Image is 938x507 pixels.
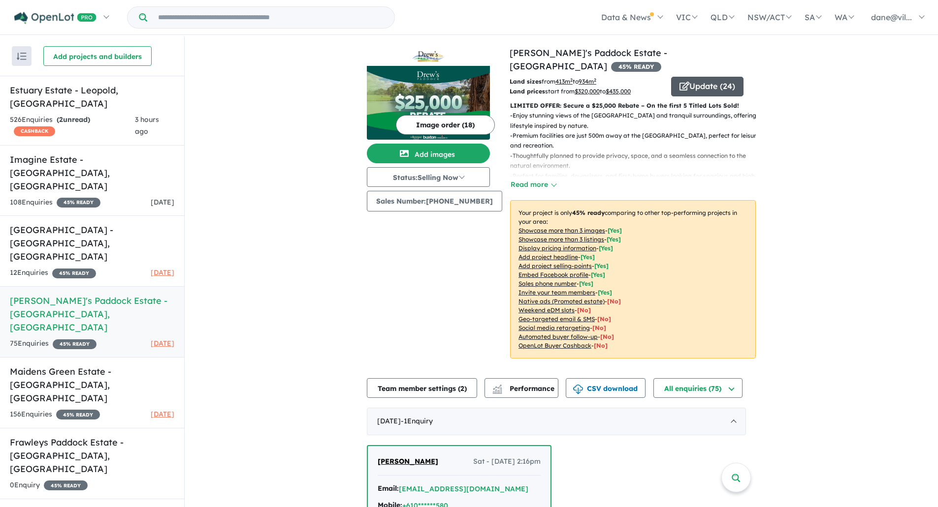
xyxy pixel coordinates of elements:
[396,115,495,135] button: Image order (18)
[10,479,88,491] div: 0 Enquir y
[510,171,764,191] p: - Perfect for families, downsizers, and first-home buyers looking for spacious and high-quality l...
[10,84,174,110] h5: Estuary Estate - Leopold , [GEOGRAPHIC_DATA]
[10,365,174,405] h5: Maidens Green Estate - [GEOGRAPHIC_DATA] , [GEOGRAPHIC_DATA]
[573,385,583,394] img: download icon
[52,268,96,278] span: 45 % READY
[56,410,100,419] span: 45 % READY
[591,271,605,278] span: [ Yes ]
[607,298,621,305] span: [No]
[14,126,55,136] span: CASHBACK
[371,50,486,62] img: Drew's Paddock Estate - Invermay Park Logo
[378,457,438,466] span: [PERSON_NAME]
[10,223,174,263] h5: [GEOGRAPHIC_DATA] - [GEOGRAPHIC_DATA] , [GEOGRAPHIC_DATA]
[510,47,667,72] a: [PERSON_NAME]'s Paddock Estate - [GEOGRAPHIC_DATA]
[57,198,100,208] span: 45 % READY
[510,131,764,151] p: - Premium facilities are just 500m away at the [GEOGRAPHIC_DATA], perfect for leisure and recreat...
[367,66,490,140] img: Drew's Paddock Estate - Invermay Park
[378,484,399,493] strong: Email:
[10,436,174,476] h5: Frawleys Paddock Estate - [GEOGRAPHIC_DATA] , [GEOGRAPHIC_DATA]
[611,62,661,72] span: 45 % READY
[367,378,477,398] button: Team member settings (2)
[871,12,912,22] span: dane@vil...
[135,115,159,136] span: 3 hours ago
[17,53,27,60] img: sort.svg
[653,378,743,398] button: All enquiries (75)
[151,339,174,348] span: [DATE]
[607,236,621,243] span: [ Yes ]
[518,324,590,331] u: Social media retargeting
[151,410,174,418] span: [DATE]
[57,115,90,124] strong: ( unread)
[493,385,502,390] img: line-chart.svg
[10,294,174,334] h5: [PERSON_NAME]'s Paddock Estate - [GEOGRAPHIC_DATA] , [GEOGRAPHIC_DATA]
[577,306,591,314] span: [No]
[378,456,438,468] a: [PERSON_NAME]
[510,179,556,190] button: Read more
[518,298,605,305] u: Native ads (Promoted estate)
[510,101,756,111] p: LIMITED OFFER: Secure a $25,000 Rebate – On the first 5 Titled Lots Sold!
[518,342,591,349] u: OpenLot Buyer Cashback
[460,384,464,393] span: 2
[10,267,96,279] div: 12 Enquir ies
[600,333,614,340] span: [No]
[518,244,596,252] u: Display pricing information
[597,315,611,323] span: [No]
[600,88,631,95] span: to
[594,77,596,83] sup: 2
[608,227,622,234] span: [ Yes ]
[573,78,596,85] span: to
[53,339,97,349] span: 45 % READY
[510,77,664,87] p: from
[518,315,595,323] u: Geo-targeted email & SMS
[594,342,608,349] span: [No]
[518,289,595,296] u: Invite your team members
[10,409,100,420] div: 156 Enquir ies
[518,236,604,243] u: Showcase more than 3 listings
[598,289,612,296] span: [ Yes ]
[473,456,541,468] span: Sat - [DATE] 2:16pm
[367,144,490,163] button: Add images
[485,378,558,398] button: Performance
[14,12,97,24] img: Openlot PRO Logo White
[671,77,744,96] button: Update (24)
[572,209,605,216] b: 45 % ready
[367,167,490,187] button: Status:Selling Now
[510,78,542,85] b: Land sizes
[151,198,174,207] span: [DATE]
[43,46,152,66] button: Add projects and builders
[59,115,63,124] span: 2
[518,262,592,269] u: Add project selling-points
[10,197,100,209] div: 108 Enquir ies
[581,253,595,261] span: [ Yes ]
[510,111,764,131] p: - Enjoy stunning views of the [GEOGRAPHIC_DATA] and tranquil surroundings, offering a lifestyle i...
[151,268,174,277] span: [DATE]
[518,280,577,287] u: Sales phone number
[494,384,554,393] span: Performance
[592,324,606,331] span: [No]
[594,262,609,269] span: [ Yes ]
[518,333,598,340] u: Automated buyer follow-up
[10,114,135,138] div: 526 Enquir ies
[510,88,545,95] b: Land prices
[44,480,88,490] span: 45 % READY
[570,77,573,83] sup: 2
[367,46,490,140] a: Drew's Paddock Estate - Invermay Park LogoDrew's Paddock Estate - Invermay Park
[575,88,600,95] u: $ 320,000
[579,280,593,287] span: [ Yes ]
[149,7,392,28] input: Try estate name, suburb, builder or developer
[518,271,588,278] u: Embed Facebook profile
[579,78,596,85] u: 934 m
[518,253,578,261] u: Add project headline
[510,200,756,358] p: Your project is only comparing to other top-performing projects in your area: - - - - - - - - - -...
[555,78,573,85] u: 413 m
[399,484,528,494] button: [EMAIL_ADDRESS][DOMAIN_NAME]
[510,151,764,171] p: - Thoughtfully planned to provide privacy, space, and a seamless connection to the natural enviro...
[599,244,613,252] span: [ Yes ]
[518,306,575,314] u: Weekend eDM slots
[566,378,646,398] button: CSV download
[518,227,605,234] u: Showcase more than 3 images
[367,191,502,211] button: Sales Number:[PHONE_NUMBER]
[492,388,502,394] img: bar-chart.svg
[10,338,97,350] div: 75 Enquir ies
[606,88,631,95] u: $ 435,000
